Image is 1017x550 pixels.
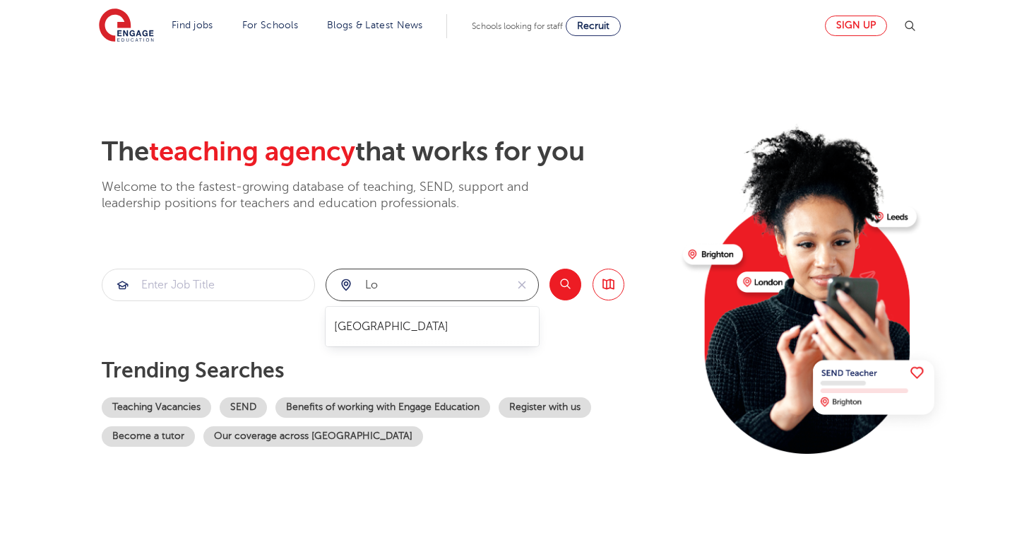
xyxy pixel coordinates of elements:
span: teaching agency [149,136,355,167]
a: Register with us [499,397,591,418]
input: Submit [102,269,314,300]
div: Submit [102,269,315,301]
a: Teaching Vacancies [102,397,211,418]
a: For Schools [242,20,298,30]
a: Our coverage across [GEOGRAPHIC_DATA] [203,426,423,447]
button: Search [549,269,581,300]
button: Clear [506,269,538,300]
span: Recruit [577,21,609,31]
a: Benefits of working with Engage Education [275,397,490,418]
p: Trending searches [102,358,672,383]
a: Recruit [566,16,621,36]
a: Find jobs [172,20,213,30]
p: Welcome to the fastest-growing database of teaching, SEND, support and leadership positions for t... [102,179,568,212]
li: [GEOGRAPHIC_DATA] [331,312,533,341]
div: Submit [326,269,539,301]
a: Blogs & Latest News [327,20,423,30]
a: Become a tutor [102,426,195,447]
a: Sign up [825,16,887,36]
h2: The that works for you [102,136,672,168]
a: SEND [220,397,267,418]
input: Submit [326,269,506,300]
img: Engage Education [99,8,154,44]
span: Schools looking for staff [472,21,563,31]
ul: Submit [331,312,533,341]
